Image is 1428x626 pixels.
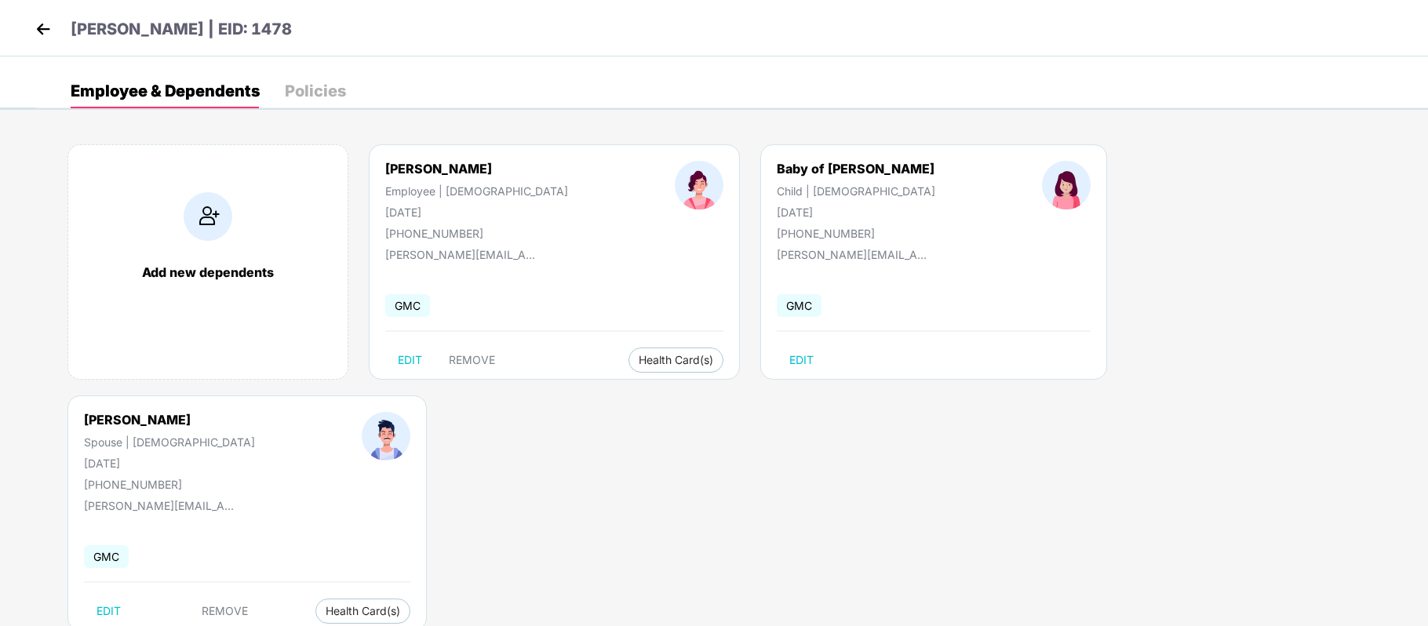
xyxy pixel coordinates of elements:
[675,161,723,209] img: profileImage
[84,545,129,568] span: GMC
[777,348,826,373] button: EDIT
[385,294,430,317] span: GMC
[326,607,400,615] span: Health Card(s)
[385,206,568,219] div: [DATE]
[184,192,232,241] img: addIcon
[777,294,821,317] span: GMC
[436,348,508,373] button: REMOVE
[84,599,133,624] button: EDIT
[189,599,260,624] button: REMOVE
[71,17,292,42] p: [PERSON_NAME] | EID: 1478
[777,161,935,177] div: Baby of [PERSON_NAME]
[84,435,255,449] div: Spouse | [DEMOGRAPHIC_DATA]
[628,348,723,373] button: Health Card(s)
[777,227,935,240] div: [PHONE_NUMBER]
[777,248,934,261] div: [PERSON_NAME][EMAIL_ADDRESS][PERSON_NAME][DOMAIN_NAME]
[97,605,121,617] span: EDIT
[84,457,255,470] div: [DATE]
[385,184,568,198] div: Employee | [DEMOGRAPHIC_DATA]
[285,83,346,99] div: Policies
[639,356,713,364] span: Health Card(s)
[777,184,935,198] div: Child | [DEMOGRAPHIC_DATA]
[31,17,55,41] img: back
[789,354,814,366] span: EDIT
[202,605,248,617] span: REMOVE
[385,248,542,261] div: [PERSON_NAME][EMAIL_ADDRESS][PERSON_NAME][DOMAIN_NAME]
[71,83,260,99] div: Employee & Dependents
[398,354,422,366] span: EDIT
[84,478,255,491] div: [PHONE_NUMBER]
[1042,161,1091,209] img: profileImage
[449,354,495,366] span: REMOVE
[84,412,255,428] div: [PERSON_NAME]
[84,499,241,512] div: [PERSON_NAME][EMAIL_ADDRESS][PERSON_NAME][DOMAIN_NAME]
[362,412,410,460] img: profileImage
[84,264,332,280] div: Add new dependents
[315,599,410,624] button: Health Card(s)
[385,227,568,240] div: [PHONE_NUMBER]
[385,161,568,177] div: [PERSON_NAME]
[777,206,935,219] div: [DATE]
[385,348,435,373] button: EDIT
